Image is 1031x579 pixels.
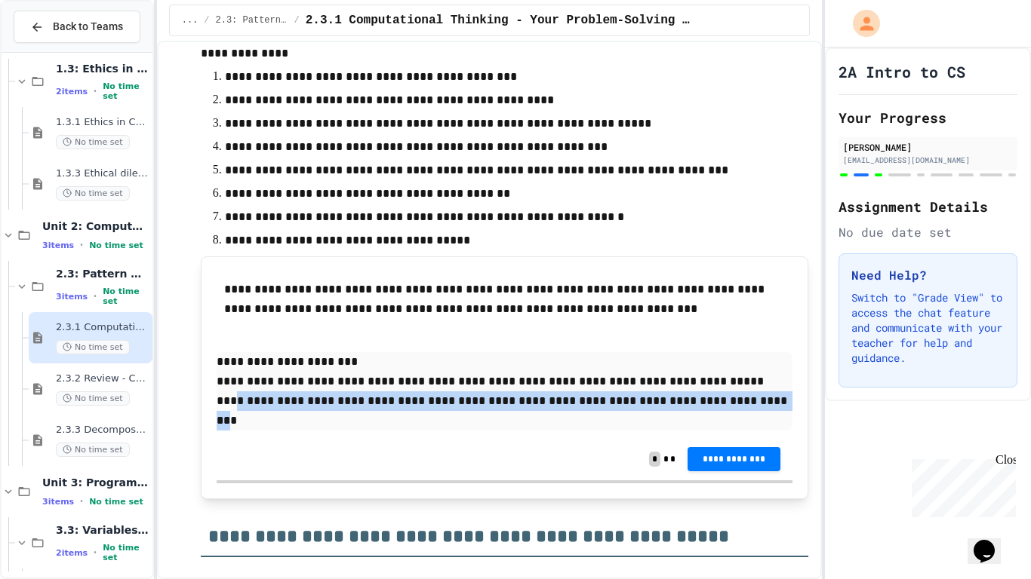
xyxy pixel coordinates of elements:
[56,292,88,302] span: 3 items
[839,107,1017,128] h2: Your Progress
[94,85,97,97] span: •
[851,290,1005,366] p: Switch to "Grade View" to access the chat feature and communicate with your teacher for help and ...
[294,14,300,26] span: /
[56,372,149,385] span: 2.3.2 Review - Computational Thinking - Your Problem-Solving Toolkit
[42,497,74,507] span: 3 items
[56,116,149,129] span: 1.3.1 Ethics in Computer Science
[56,443,130,457] span: No time set
[89,240,143,250] span: No time set
[80,239,83,251] span: •
[42,240,74,250] span: 3 items
[839,61,965,82] h1: 2A Intro to CS
[56,548,88,558] span: 2 items
[204,14,209,26] span: /
[80,495,83,507] span: •
[56,186,130,201] span: No time set
[306,11,692,29] span: 2.3.1 Computational Thinking - Your Problem-Solving Toolkit
[42,476,149,489] span: Unit 3: Programming Fundamentals
[56,267,149,280] span: 2.3: Pattern Recognition & Decomposition
[42,219,149,233] span: Unit 2: Computational Thinking & Problem-Solving
[837,6,884,41] div: My Account
[216,14,288,26] span: 2.3: Pattern Recognition & Decomposition
[182,14,199,26] span: ...
[103,81,149,101] span: No time set
[94,547,97,559] span: •
[56,87,88,96] span: 2 items
[53,19,123,35] span: Back to Teams
[56,321,149,334] span: 2.3.1 Computational Thinking - Your Problem-Solving Toolkit
[56,167,149,180] span: 1.3.3 Ethical dilemma reflections
[968,519,1016,564] iframe: chat widget
[56,391,130,406] span: No time set
[56,340,130,354] span: No time set
[56,523,149,537] span: 3.3: Variables and Data Types
[56,62,149,75] span: 1.3: Ethics in Computing
[839,196,1017,217] h2: Assignment Details
[843,140,1013,154] div: [PERSON_NAME]
[89,497,143,507] span: No time set
[94,290,97,302] span: •
[906,453,1016,517] iframe: chat widget
[103,543,149,562] span: No time set
[851,266,1005,284] h3: Need Help?
[14,11,140,43] button: Back to Teams
[56,424,149,437] span: 2.3.3 Decompose school issue using CT
[56,135,130,149] span: No time set
[6,6,104,96] div: Chat with us now!Close
[103,286,149,306] span: No time set
[843,155,1013,166] div: [EMAIL_ADDRESS][DOMAIN_NAME]
[839,223,1017,241] div: No due date set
